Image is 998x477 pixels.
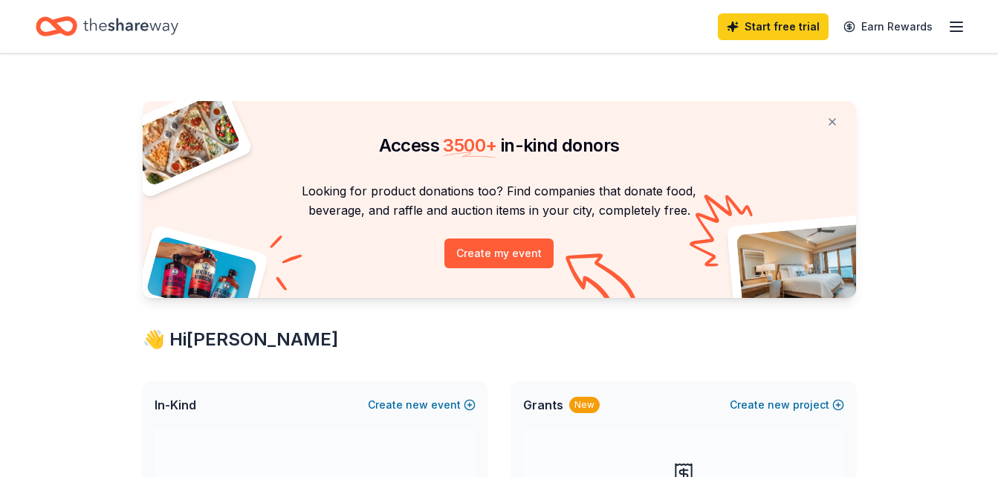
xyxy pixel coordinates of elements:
[444,238,554,268] button: Create my event
[569,397,600,413] div: New
[406,396,428,414] span: new
[379,134,620,156] span: Access in-kind donors
[730,396,844,414] button: Createnewproject
[155,396,196,414] span: In-Kind
[443,134,496,156] span: 3500 +
[36,9,178,44] a: Home
[566,253,640,309] img: Curvy arrow
[768,396,790,414] span: new
[143,328,856,351] div: 👋 Hi [PERSON_NAME]
[368,396,476,414] button: Createnewevent
[718,13,829,40] a: Start free trial
[523,396,563,414] span: Grants
[126,92,242,187] img: Pizza
[835,13,942,40] a: Earn Rewards
[161,181,838,221] p: Looking for product donations too? Find companies that donate food, beverage, and raffle and auct...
